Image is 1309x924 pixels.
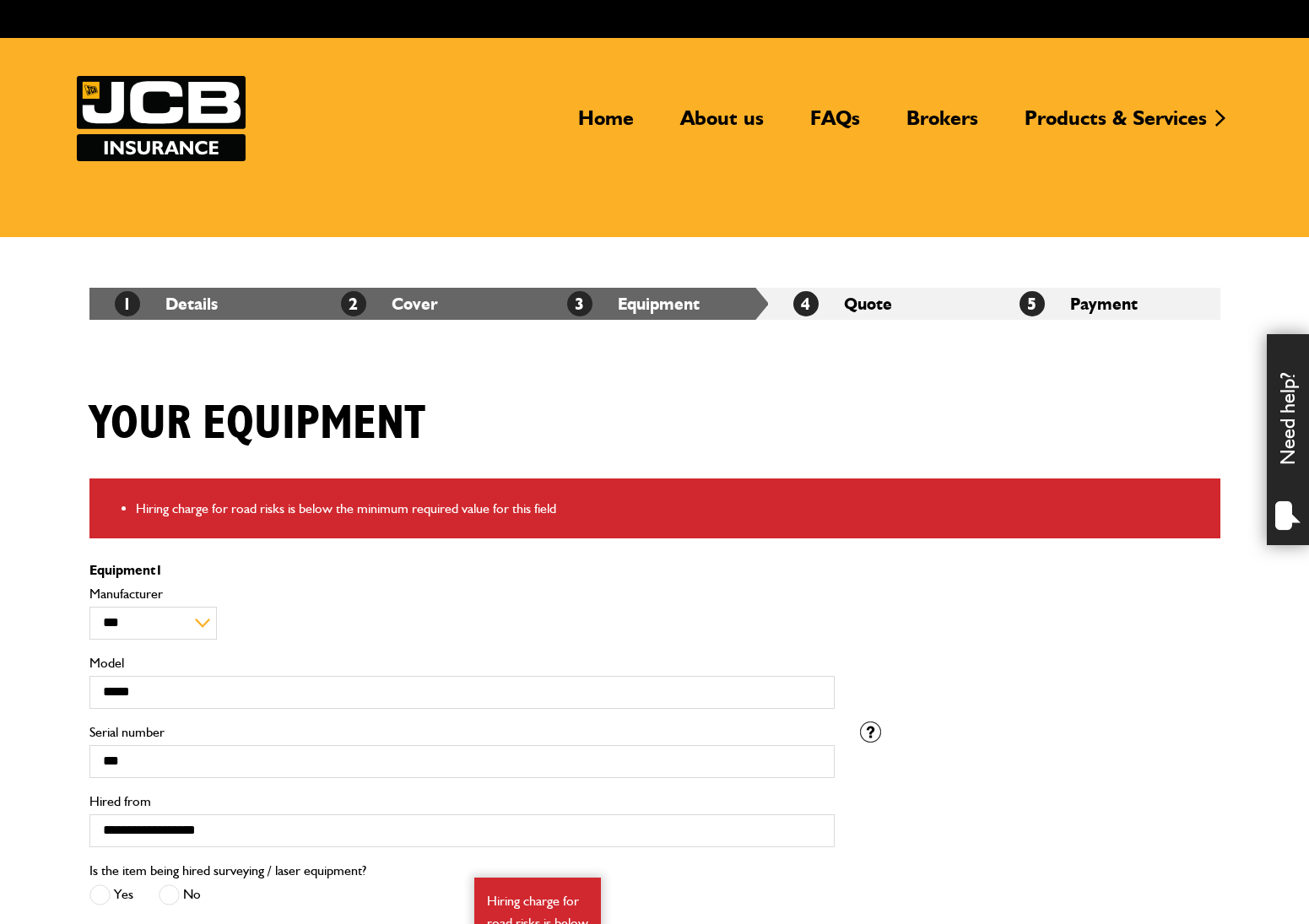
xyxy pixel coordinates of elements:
a: About us [668,105,776,144]
span: 4 [793,291,819,316]
a: 1Details [115,294,218,314]
label: Hired from [89,795,835,808]
a: JCB Insurance Services [77,76,246,161]
a: FAQs [798,105,873,144]
span: 5 [1020,291,1045,316]
span: 1 [155,562,163,578]
label: Model [89,657,835,670]
label: No [159,884,201,905]
a: Products & Services [1012,105,1220,144]
span: 1 [115,291,140,316]
span: 2 [341,291,366,316]
img: JCB Insurance Services logo [77,76,246,161]
li: Payment [994,288,1220,320]
h1: Your equipment [89,396,425,452]
li: Equipment [542,288,768,320]
a: Home [565,105,646,144]
p: Equipment [89,564,835,577]
label: Yes [89,884,133,905]
label: Serial number [89,726,835,739]
a: 2Cover [341,294,438,314]
span: 3 [567,291,592,316]
li: Quote [768,288,994,320]
label: Manufacturer [89,587,835,601]
a: Brokers [894,105,991,144]
li: Hiring charge for road risks is below the minimum required value for this field [136,498,1208,520]
div: Need help? [1267,334,1309,545]
label: Is the item being hired surveying / laser equipment? [89,864,366,878]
